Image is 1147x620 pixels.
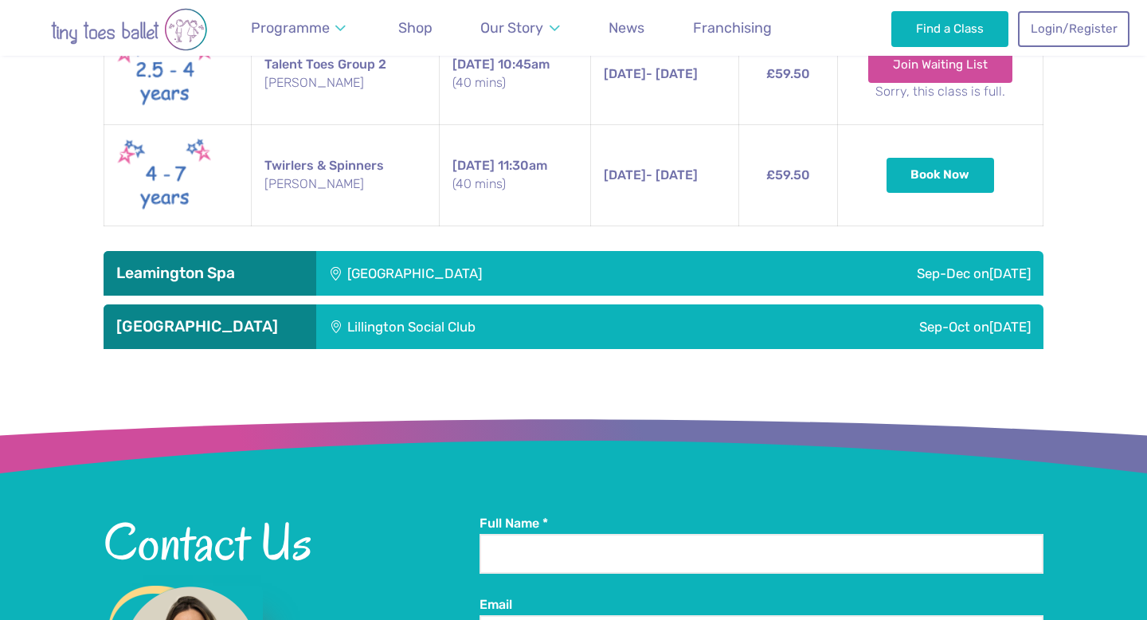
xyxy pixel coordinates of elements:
[473,10,567,46] a: Our Story
[601,10,652,46] a: News
[851,83,1030,100] small: Sorry, this class is full.
[452,57,495,72] span: [DATE]
[391,10,440,46] a: Shop
[480,515,1043,532] label: Full Name *
[693,19,772,36] span: Franchising
[398,19,433,36] span: Shop
[609,19,644,36] span: News
[1018,11,1129,46] a: Login/Register
[117,33,213,115] img: Talent toes New (May 2025)
[116,264,303,283] h3: Leamington Spa
[989,265,1031,281] span: [DATE]
[18,8,241,51] img: tiny toes ballet
[251,124,440,226] td: Twirlers & Spinners
[316,251,724,296] div: [GEOGRAPHIC_DATA]
[989,319,1031,335] span: [DATE]
[316,304,721,349] div: Lillington Social Club
[887,158,995,193] button: Book Now
[264,74,427,92] small: [PERSON_NAME]
[116,317,303,336] h3: [GEOGRAPHIC_DATA]
[104,515,480,569] h2: Contact Us
[738,23,837,124] td: £59.50
[868,47,1012,82] a: Join Waiting List
[738,124,837,226] td: £59.50
[604,167,698,182] span: - [DATE]
[440,124,591,226] td: 11:30am
[264,175,427,193] small: [PERSON_NAME]
[480,19,543,36] span: Our Story
[604,66,698,81] span: - [DATE]
[251,23,440,124] td: Talent Toes Group 2
[452,175,577,193] small: (40 mins)
[117,135,213,216] img: Twirlers & Spinners New (May 2025)
[452,74,577,92] small: (40 mins)
[440,23,591,124] td: 10:45am
[891,11,1008,46] a: Find a Class
[724,251,1043,296] div: Sep-Dec on
[721,304,1043,349] div: Sep-Oct on
[244,10,354,46] a: Programme
[480,596,1043,614] label: Email
[452,158,495,173] span: [DATE]
[604,66,646,81] span: [DATE]
[686,10,779,46] a: Franchising
[251,19,330,36] span: Programme
[604,167,646,182] span: [DATE]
